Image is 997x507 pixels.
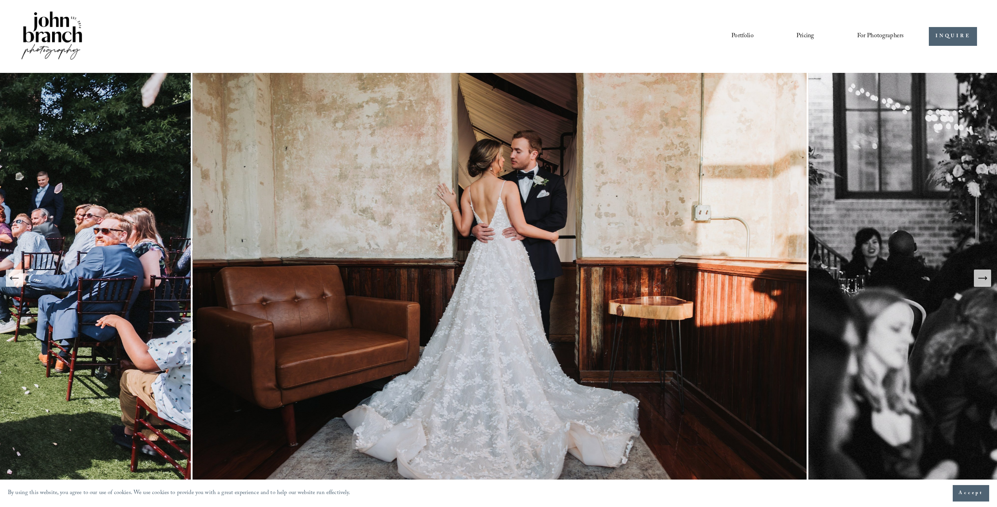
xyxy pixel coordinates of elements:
span: Accept [959,489,983,497]
a: Pricing [796,30,814,43]
img: Raleigh Wedding Photographer [193,73,809,483]
button: Next Slide [974,270,991,287]
button: Accept [953,485,989,502]
button: Previous Slide [6,270,23,287]
p: By using this website, you agree to our use of cookies. We use cookies to provide you with a grea... [8,488,351,499]
a: Portfolio [731,30,753,43]
img: John Branch IV Photography [20,10,83,63]
a: INQUIRE [929,27,977,46]
span: For Photographers [857,30,904,42]
a: folder dropdown [857,30,904,43]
